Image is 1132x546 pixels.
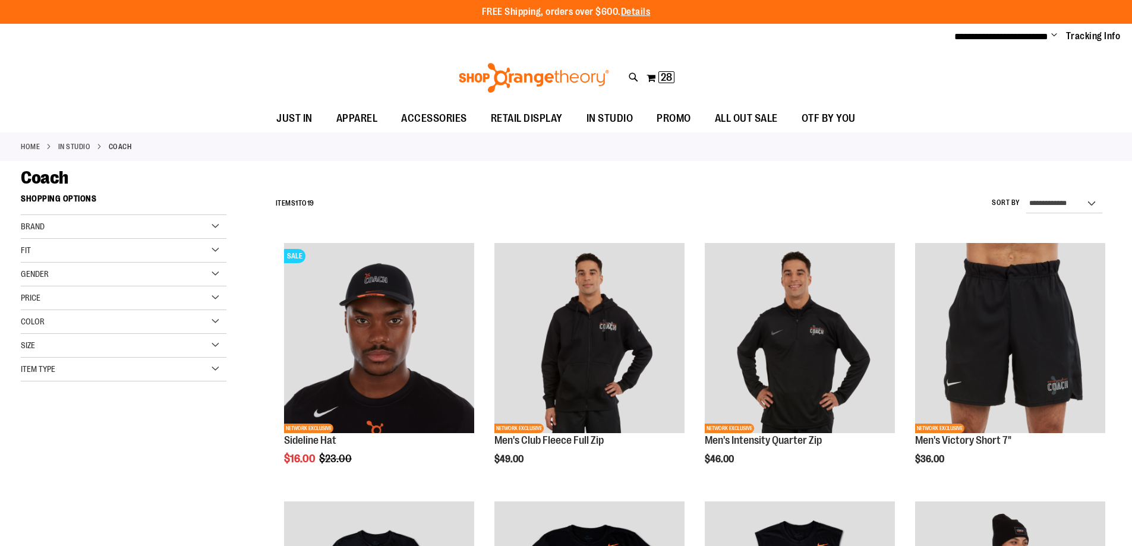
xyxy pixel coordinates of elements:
span: $49.00 [494,454,525,465]
img: OTF Mens Coach FA23 Intensity Quarter Zip - Black primary image [705,243,895,433]
span: $36.00 [915,454,946,465]
a: Details [621,7,651,17]
div: product [909,237,1111,495]
a: OTF Mens Coach FA23 Club Fleece Full Zip - Black primary imageNETWORK EXCLUSIVE [494,243,685,435]
span: Item Type [21,364,55,374]
span: Coach [21,168,68,188]
span: 1 [295,199,298,207]
div: product [278,237,480,495]
button: Account menu [1051,30,1057,42]
strong: Shopping Options [21,188,226,215]
span: Fit [21,245,31,255]
span: SALE [284,249,305,263]
a: Sideline Hat primary imageSALENETWORK EXCLUSIVE [284,243,474,435]
img: OTF Mens Coach FA23 Club Fleece Full Zip - Black primary image [494,243,685,433]
span: PROMO [657,105,691,132]
a: Men's Intensity Quarter Zip [705,434,822,446]
span: Size [21,340,35,350]
span: Brand [21,222,45,231]
a: Home [21,141,40,152]
span: Price [21,293,40,302]
img: OTF Mens Coach FA23 Victory Short - Black primary image [915,243,1105,433]
span: NETWORK EXCLUSIVE [915,424,964,433]
a: OTF Mens Coach FA23 Victory Short - Black primary imageNETWORK EXCLUSIVE [915,243,1105,435]
img: Sideline Hat primary image [284,243,474,433]
a: Men's Victory Short 7" [915,434,1011,446]
span: IN STUDIO [587,105,633,132]
span: APPAREL [336,105,378,132]
label: Sort By [992,198,1020,208]
span: Gender [21,269,49,279]
span: OTF BY YOU [802,105,856,132]
img: Shop Orangetheory [457,63,611,93]
strong: Coach [109,141,132,152]
span: NETWORK EXCLUSIVE [494,424,544,433]
h2: Items to [276,194,314,213]
a: Tracking Info [1066,30,1121,43]
a: Sideline Hat [284,434,336,446]
p: FREE Shipping, orders over $600. [482,5,651,19]
span: $16.00 [284,453,317,465]
div: product [699,237,901,495]
a: OTF Mens Coach FA23 Intensity Quarter Zip - Black primary imageNETWORK EXCLUSIVE [705,243,895,435]
div: product [488,237,690,495]
a: Men's Club Fleece Full Zip [494,434,604,446]
span: ACCESSORIES [401,105,467,132]
span: $46.00 [705,454,736,465]
span: ALL OUT SALE [715,105,778,132]
span: JUST IN [276,105,313,132]
span: NETWORK EXCLUSIVE [284,424,333,433]
span: Color [21,317,45,326]
span: $23.00 [319,453,354,465]
span: NETWORK EXCLUSIVE [705,424,754,433]
a: IN STUDIO [58,141,91,152]
span: RETAIL DISPLAY [491,105,563,132]
span: 28 [661,71,672,83]
span: 19 [307,199,314,207]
